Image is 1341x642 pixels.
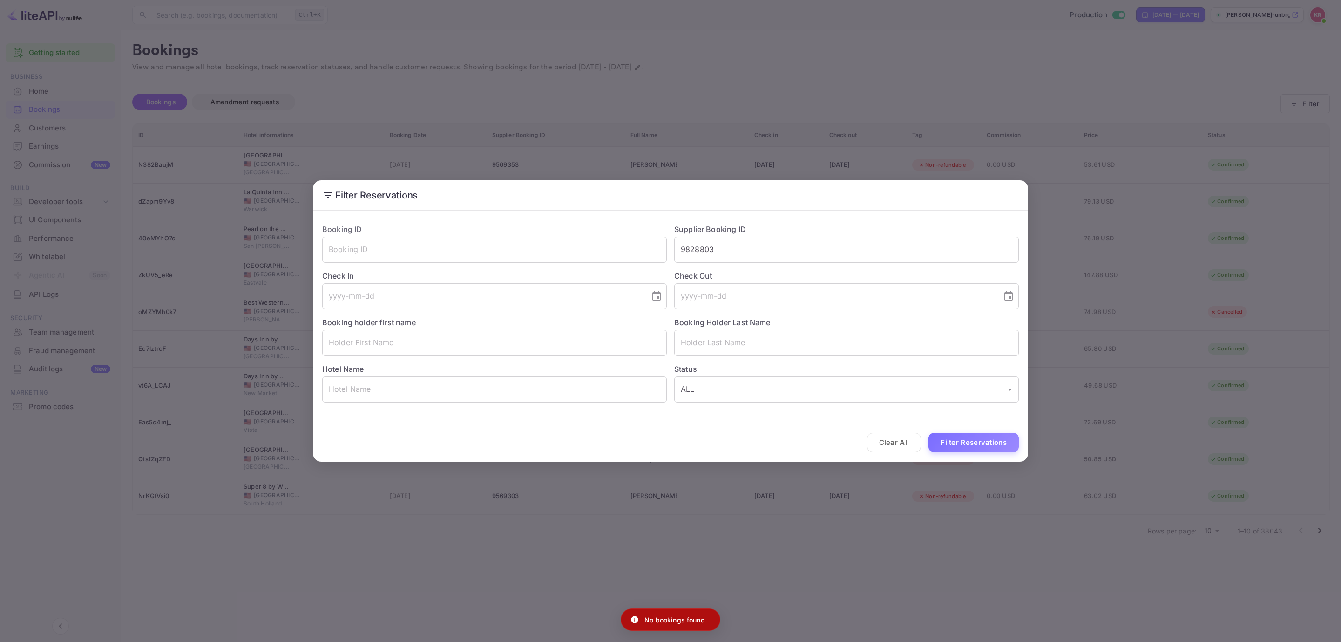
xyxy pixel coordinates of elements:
label: Booking holder first name [322,318,416,327]
button: Filter Reservations [928,433,1019,453]
div: ALL [674,376,1019,403]
input: yyyy-mm-dd [322,283,643,309]
button: Clear All [867,433,921,453]
input: Holder Last Name [674,330,1019,356]
label: Supplier Booking ID [674,225,746,234]
h2: Filter Reservations [313,180,1028,210]
input: yyyy-mm-dd [674,283,996,309]
label: Booking Holder Last Name [674,318,771,327]
input: Holder First Name [322,330,667,356]
label: Status [674,363,1019,375]
button: Choose date [999,287,1018,306]
p: No bookings found [644,615,705,625]
input: Booking ID [322,237,667,263]
input: Hotel Name [322,376,667,403]
label: Check In [322,270,667,281]
label: Hotel Name [322,364,364,374]
label: Booking ID [322,225,362,234]
input: Supplier Booking ID [674,237,1019,263]
button: Choose date [647,287,666,306]
label: Check Out [674,270,1019,281]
